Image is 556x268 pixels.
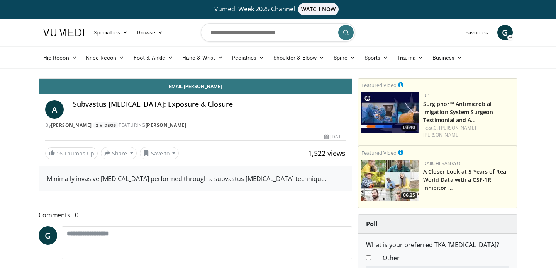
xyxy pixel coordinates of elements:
[361,160,419,201] a: 06:25
[47,174,344,183] div: Minimally invasive [MEDICAL_DATA] performed through a subvastus [MEDICAL_DATA] technique.
[140,147,179,159] button: Save to
[423,168,510,191] a: A Closer Look at 5 Years of Real-World Data with a CSF-1R inhibitor …
[201,23,355,42] input: Search topics, interventions
[361,92,419,133] img: 70422da6-974a-44ac-bf9d-78c82a89d891.150x105_q85_crop-smart_upscale.jpg
[89,25,132,40] a: Specialties
[360,50,393,65] a: Sports
[39,226,57,245] a: G
[146,122,186,128] a: [PERSON_NAME]
[361,92,419,133] a: 03:40
[423,125,514,138] div: Feat.
[269,50,329,65] a: Shoulder & Elbow
[423,125,476,138] a: C. [PERSON_NAME] [PERSON_NAME]
[81,50,129,65] a: Knee Recon
[44,3,512,15] a: Vumedi Week 2025 ChannelWATCH NOW
[298,3,339,15] span: WATCH NOW
[56,150,63,157] span: 16
[428,50,467,65] a: Business
[497,25,513,40] a: G
[423,92,430,99] a: BD
[423,100,493,124] a: Surgiphor™ Antimicrobial Irrigation System Surgeon Testimonial and A…
[361,82,397,89] small: Featured Video
[45,100,64,119] a: A
[39,79,352,94] a: Email [PERSON_NAME]
[51,122,92,128] a: [PERSON_NAME]
[43,29,84,36] img: VuMedi Logo
[401,124,417,131] span: 03:40
[401,192,417,199] span: 06:25
[101,147,137,159] button: Share
[324,133,345,140] div: [DATE]
[39,210,352,220] span: Comments 0
[39,50,81,65] a: Hip Recon
[366,241,509,249] h6: What is your preferred TKA [MEDICAL_DATA]?
[308,149,346,158] span: 1,522 views
[361,160,419,201] img: 93c22cae-14d1-47f0-9e4a-a244e824b022.png.150x105_q85_crop-smart_upscale.jpg
[377,253,515,263] dd: Other
[132,25,168,40] a: Browse
[73,100,346,109] h4: Subvastus [MEDICAL_DATA]: Exposure & Closure
[93,122,119,128] a: 2 Videos
[129,50,178,65] a: Foot & Ankle
[461,25,493,40] a: Favorites
[366,220,378,228] strong: Poll
[423,160,460,167] a: Daiichi-Sankyo
[227,50,269,65] a: Pediatrics
[45,147,98,159] a: 16 Thumbs Up
[393,50,428,65] a: Trauma
[45,122,346,129] div: By FEATURING
[329,50,359,65] a: Spine
[178,50,227,65] a: Hand & Wrist
[361,149,397,156] small: Featured Video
